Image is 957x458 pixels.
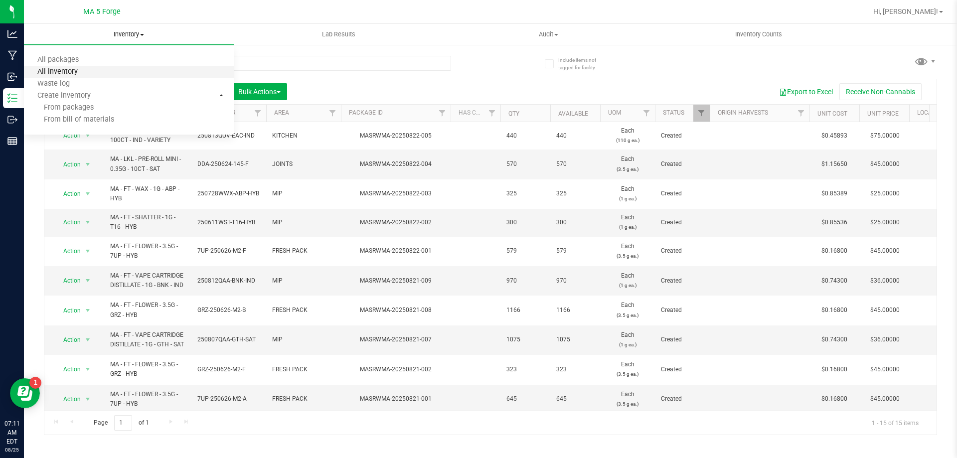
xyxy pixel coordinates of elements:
[661,218,704,227] span: Created
[809,355,859,384] td: $0.16800
[722,30,796,39] span: Inventory Counts
[606,281,649,290] p: (1 g ea.)
[817,110,847,117] a: Unit Cost
[110,330,185,349] span: MA - FT - VAPE CARTRIDGE DISTILLATE - 1G - GTH - SAT
[54,157,81,171] span: Action
[556,218,594,227] span: 300
[661,365,704,374] span: Created
[558,56,608,71] span: Include items not tagged for facility
[809,237,859,266] td: $0.16800
[10,378,40,408] iframe: Resource center
[114,415,132,431] input: 1
[339,335,452,344] div: MASRWMA-20250821-007
[508,110,519,117] a: Qty
[24,92,104,100] span: Create inventory
[272,276,335,286] span: MIP
[606,301,649,319] span: Each
[197,218,260,227] span: 250611WST-T16-HYB
[110,126,185,145] span: MA - DS - CUBES - 5MG - 100CT - IND - VARIETY
[638,105,655,122] a: Filter
[82,215,94,229] span: select
[24,56,92,64] span: All packages
[606,330,649,349] span: Each
[339,189,452,198] div: MASRWMA-20250822-003
[54,244,81,258] span: Action
[272,335,335,344] span: MIP
[83,7,121,16] span: MA 5 Forge
[606,242,649,261] span: Each
[556,159,594,169] span: 570
[4,446,19,454] p: 08/25
[506,276,544,286] span: 970
[444,24,653,45] a: Audit
[110,184,185,203] span: MA - FT - WAX - 1G - ABP - HYB
[197,365,260,374] span: GRZ-250626-M2-F
[506,305,544,315] span: 1166
[110,271,185,290] span: MA - FT - VAPE CARTRIDGE DISTILLATE - 1G - BNK - IND
[234,24,444,45] a: Lab Results
[339,159,452,169] div: MASRWMA-20250822-004
[556,365,594,374] span: 323
[873,7,938,15] span: Hi, [PERSON_NAME]!
[349,109,383,116] a: Package ID
[809,179,859,209] td: $0.85389
[24,30,234,39] span: Inventory
[197,159,260,169] span: DDA-250624-145-F
[606,310,649,320] p: (3.5 g ea.)
[82,129,94,143] span: select
[809,150,859,179] td: $1.15650
[608,109,621,116] a: UOM
[865,392,905,406] span: $45.00000
[506,365,544,374] span: 323
[606,340,649,349] p: (1 g ea.)
[24,116,114,124] span: From bill of materials
[556,394,594,404] span: 645
[197,276,260,286] span: 250812QAA-BNK-IND
[110,213,185,232] span: MA - FT - SHATTER - 1G - T16 - HYB
[272,365,335,374] span: FRESH PACK
[556,131,594,141] span: 440
[864,415,927,430] span: 1 - 15 of 15 items
[809,209,859,236] td: $0.85536
[272,159,335,169] span: JOINTS
[865,244,905,258] span: $45.00000
[4,419,19,446] p: 07:11 AM EDT
[865,303,905,317] span: $45.00000
[274,109,289,116] a: Area
[556,276,594,286] span: 970
[110,301,185,319] span: MA - FT - FLOWER - 3.5G - GRZ - HYB
[272,218,335,227] span: MIP
[324,105,341,122] a: Filter
[24,24,234,45] a: Inventory All packages All inventory Waste log Create inventory From packages From bill of materials
[82,304,94,317] span: select
[272,394,335,404] span: FRESH PACK
[54,392,81,406] span: Action
[606,164,649,174] p: (3.5 g ea.)
[82,362,94,376] span: select
[506,218,544,227] span: 300
[606,213,649,232] span: Each
[24,104,94,112] span: From packages
[693,105,710,122] a: Filter
[865,129,905,143] span: $75.00000
[197,131,260,141] span: 250813QUV-EAC-IND
[54,304,81,317] span: Action
[506,246,544,256] span: 579
[606,251,649,261] p: (3.5 g ea.)
[606,360,649,379] span: Each
[24,80,83,88] span: Waste log
[506,159,544,169] span: 570
[661,246,704,256] span: Created
[110,390,185,409] span: MA - FT - FLOWER - 3.5G - 7UP - HYB
[606,154,649,173] span: Each
[865,186,905,201] span: $25.00000
[654,24,864,45] a: Inventory Counts
[82,157,94,171] span: select
[339,246,452,256] div: MASRWMA-20250822-001
[110,154,185,173] span: MA - LKL - PRE-ROLL MINI - 0.35G - 10CT - SAT
[339,365,452,374] div: MASRWMA-20250821-002
[809,296,859,325] td: $0.16800
[82,392,94,406] span: select
[339,131,452,141] div: MASRWMA-20250822-005
[444,30,653,39] span: Audit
